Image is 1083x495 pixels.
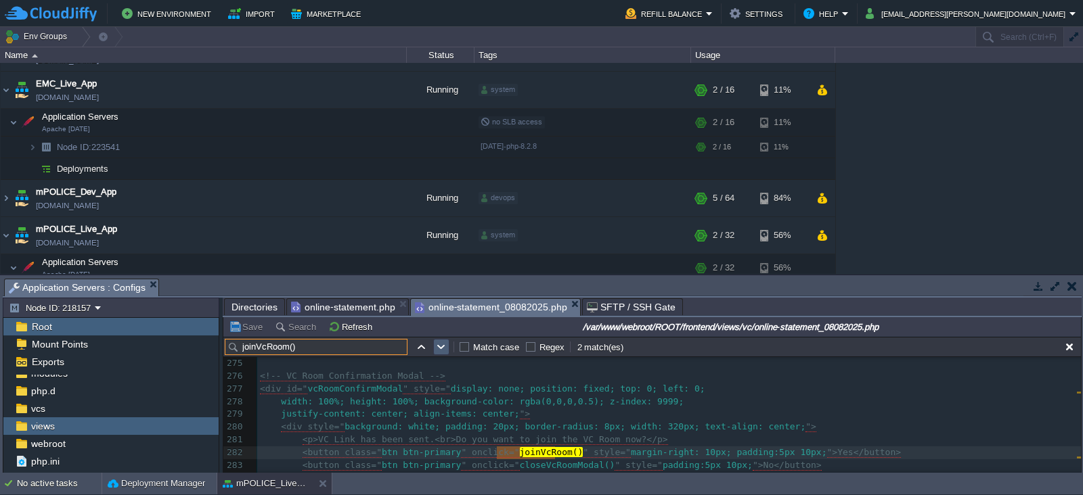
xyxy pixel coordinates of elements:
[760,109,804,136] div: 11%
[29,321,54,333] a: Root
[303,447,382,458] span: <button class="
[56,163,110,174] a: Deployments
[1,217,12,254] img: AMDAwAAAACH5BAEAAAAALAAAAAABAAEAAAICRAEAOw==
[663,460,721,470] span: padding:5px
[29,356,66,368] a: Exports
[29,338,90,350] a: Mount Points
[631,421,663,431] span: width:
[620,383,641,394] span: top:
[705,421,764,431] span: text-align:
[726,460,753,470] span: 10px;
[583,383,615,394] span: fixed;
[481,118,542,126] span: no SLB access
[281,421,345,432] span: <div style="
[760,180,804,216] div: 84%
[646,383,657,394] span: 0;
[615,460,662,471] span: " style="
[57,142,91,152] span: Node ID:
[713,109,734,136] div: 2 / 16
[1,72,12,108] img: AMDAwAAAACH5BAEAAAAALAAAAAABAAEAAAICRAEAOw==
[36,236,99,250] a: [DOMAIN_NAME]
[12,217,31,254] img: AMDAwAAAACH5BAEAAAAALAAAAAABAAEAAAICRAEAOw==
[371,408,408,419] span: center;
[576,341,625,354] div: 2 match(es)
[445,421,488,431] span: padding:
[291,299,395,315] span: online-statement.php
[753,460,822,471] span: ">No</button>
[9,279,146,296] span: Application Servers : Configs
[760,72,804,108] div: 11%
[520,408,531,419] span: ">
[231,299,278,315] span: Directories
[668,421,700,431] span: 320px;
[410,298,581,315] li: /var/www/webroot/ROOT/frontend/views/vc/online-statement_08082025.php
[223,396,245,408] div: 278
[866,5,1069,22] button: [EMAIL_ADDRESS][PERSON_NAME][DOMAIN_NAME]
[12,180,31,216] img: AMDAwAAAACH5BAEAAAAALAAAAAABAAEAAAICRAEAOw==
[407,47,474,63] div: Status
[281,396,313,406] span: width:
[9,254,18,281] img: AMDAwAAAACH5BAEAAAAALAAAAAABAAEAAAICRAEAOw==
[28,402,47,415] a: vcs
[800,447,826,457] span: 10px;
[604,421,625,431] span: 8px;
[414,408,477,419] span: align-items:
[36,77,97,91] span: EMC_Live_App
[28,438,68,450] a: webroot
[281,408,366,419] span: justify-content:
[625,5,706,22] button: Refill Balance
[28,158,37,179] img: AMDAwAAAACH5BAEAAAAALAAAAAABAAEAAAICRAEAOw==
[805,421,816,432] span: ">
[18,109,37,136] img: AMDAwAAAACH5BAEAAAAALAAAAAABAAEAAAICRAEAOw==
[713,72,734,108] div: 2 / 16
[587,299,676,315] span: SFTP / SSH Gate
[403,447,461,457] span: btn-primary
[694,383,705,394] span: 0;
[28,385,58,397] a: php.d
[12,72,31,108] img: AMDAwAAAACH5BAEAAAAALAAAAAABAAEAAAICRAEAOw==
[403,460,461,470] span: btn-primary
[520,460,615,470] span: closeVcRoomModal()
[307,383,403,394] span: vcRoomConfirmModal
[461,460,519,471] span: " onclick="
[1,47,406,63] div: Name
[286,298,409,315] li: /var/www/webroot/ROOT/frontend/views/vc/online-statement.php
[37,158,56,179] img: AMDAwAAAACH5BAEAAAAALAAAAAABAAEAAAICRAEAOw==
[760,137,804,158] div: 11%
[498,383,525,394] span: none;
[223,370,245,383] div: 276
[28,455,62,467] a: php.ini
[41,111,120,122] span: Application Servers
[36,222,117,236] a: mPOLICE_Live_App
[9,302,95,314] button: Node ID: 218157
[17,473,102,494] div: No active tasks
[713,217,734,254] div: 2 / 32
[481,142,537,150] span: [DATE]-php-8.2.8
[56,141,122,153] span: 223541
[424,396,514,406] span: background-color:
[36,91,99,104] a: [DOMAIN_NAME]
[382,447,397,457] span: btn
[223,433,245,446] div: 281
[393,396,419,406] span: 100%;
[483,408,520,419] span: center;
[260,383,307,394] span: <div id="
[281,473,313,484] span: </div>
[475,47,690,63] div: Tags
[228,5,279,22] button: Import
[223,446,245,459] div: 282
[403,383,450,394] span: " style="
[56,141,122,153] a: Node ID:223541
[713,180,734,216] div: 5 / 64
[223,477,308,490] button: mPOLICE_Live_App
[539,342,565,352] label: Regex
[303,434,668,445] span: <p>VC Link has been sent.<br>Do you want to join the VC Room now?</p>
[9,109,18,136] img: AMDAwAAAACH5BAEAAAAALAAAAAABAAEAAAICRAEAOw==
